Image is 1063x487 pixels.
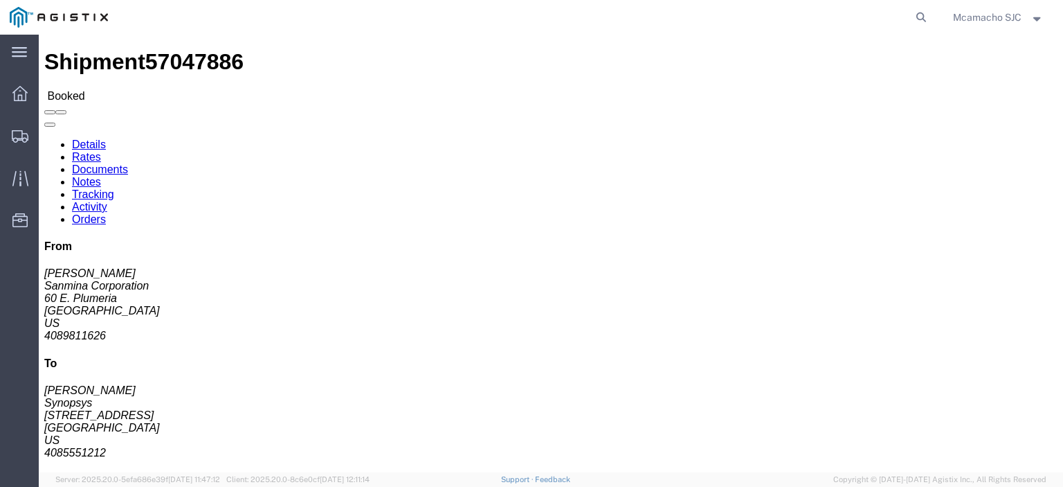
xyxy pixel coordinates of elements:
iframe: FS Legacy Container [39,35,1063,472]
span: [DATE] 12:11:14 [320,475,370,484]
span: [DATE] 11:47:12 [168,475,220,484]
span: Copyright © [DATE]-[DATE] Agistix Inc., All Rights Reserved [833,474,1046,486]
a: Feedback [535,475,570,484]
span: Client: 2025.20.0-8c6e0cf [226,475,370,484]
a: Support [501,475,536,484]
span: Mcamacho SJC [953,10,1021,25]
span: Server: 2025.20.0-5efa686e39f [55,475,220,484]
button: Mcamacho SJC [952,9,1044,26]
img: logo [10,7,108,28]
